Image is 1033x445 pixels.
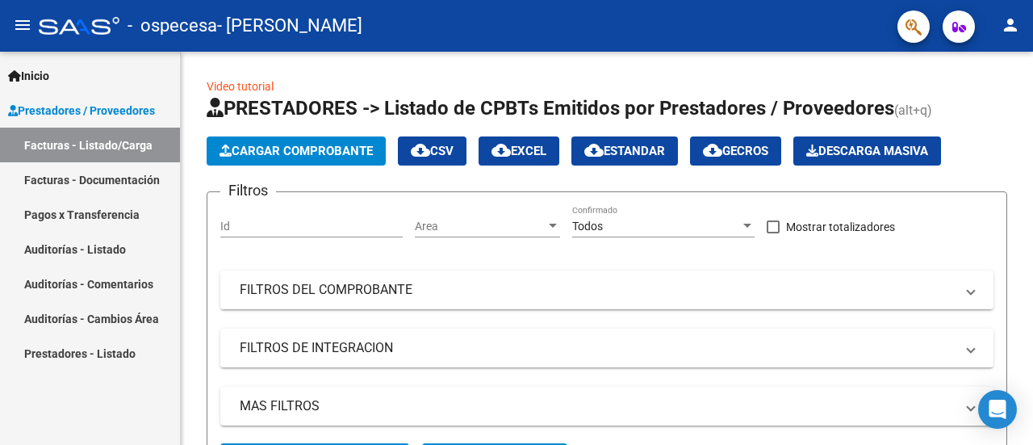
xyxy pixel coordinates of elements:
[8,67,49,85] span: Inicio
[217,8,362,44] span: - [PERSON_NAME]
[207,136,386,166] button: Cargar Comprobante
[690,136,781,166] button: Gecros
[240,397,955,415] mat-panel-title: MAS FILTROS
[411,141,430,160] mat-icon: cloud_download
[703,144,768,158] span: Gecros
[207,97,894,120] span: PRESTADORES -> Listado de CPBTs Emitidos por Prestadores / Proveedores
[398,136,466,166] button: CSV
[584,141,604,160] mat-icon: cloud_download
[240,281,955,299] mat-panel-title: FILTROS DEL COMPROBANTE
[571,136,678,166] button: Estandar
[8,102,155,120] span: Prestadores / Proveedores
[207,80,274,93] a: Video tutorial
[220,144,373,158] span: Cargar Comprobante
[894,103,932,118] span: (alt+q)
[978,390,1017,429] div: Open Intercom Messenger
[584,144,665,158] span: Estandar
[13,15,32,35] mat-icon: menu
[703,141,722,160] mat-icon: cloud_download
[415,220,546,233] span: Area
[793,136,941,166] button: Descarga Masiva
[491,144,546,158] span: EXCEL
[411,144,454,158] span: CSV
[220,179,276,202] h3: Filtros
[786,217,895,237] span: Mostrar totalizadores
[1001,15,1020,35] mat-icon: person
[220,387,993,426] mat-expansion-panel-header: MAS FILTROS
[220,271,993,309] mat-expansion-panel-header: FILTROS DEL COMPROBANTE
[806,144,928,158] span: Descarga Masiva
[220,329,993,367] mat-expansion-panel-header: FILTROS DE INTEGRACION
[491,141,511,160] mat-icon: cloud_download
[793,136,941,166] app-download-masive: Descarga masiva de comprobantes (adjuntos)
[240,339,955,357] mat-panel-title: FILTROS DE INTEGRACION
[479,136,559,166] button: EXCEL
[128,8,217,44] span: - ospecesa
[572,220,603,233] span: Todos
